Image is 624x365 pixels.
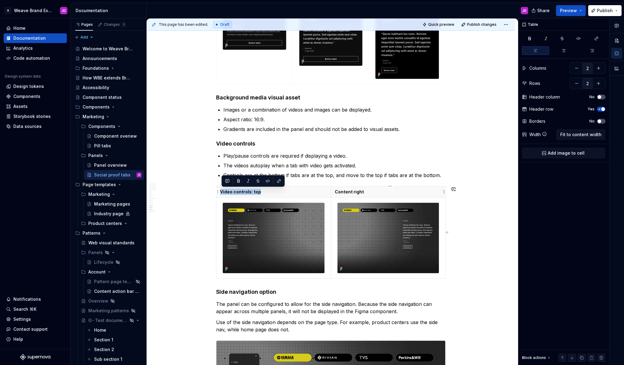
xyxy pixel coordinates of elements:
[375,13,439,79] img: f1a42cb9-d965-4792-8c37-51043d25be2d.svg
[548,150,585,156] span: Add image to cell
[73,112,144,122] div: Marketing
[216,319,446,333] p: Use of the side navigation depends on the page type. For example, product centers use the side na...
[4,33,67,43] a: Documentation
[79,189,144,199] div: Marketing
[216,94,446,101] h4: Background media visual asset
[79,219,144,228] div: Product centers
[88,308,129,314] div: Marketing patterns
[62,8,66,13] div: JD
[597,8,613,14] span: Publish
[83,182,116,188] div: Page templates
[4,122,67,131] a: Data sources
[223,152,446,159] p: Play/pause controls are required if displaying a video.
[88,317,127,323] div: G- Test documentation page
[223,13,286,49] img: f2b42667-ea1b-4fda-9fdc-418ccf90e545.svg
[522,353,551,362] div: Block actions
[4,23,67,33] a: Home
[79,248,144,257] div: Panels
[94,347,114,353] div: Section 2
[537,8,550,14] span: Share
[13,316,31,322] div: Settings
[216,288,446,296] h4: Side navigation option
[223,203,324,273] img: a979578e-3d69-4bc9-a4c8-a7d8e48d1916.png
[223,162,446,169] p: The videos autoplay when a tab with video gets activated.
[88,249,103,256] div: Panels
[335,189,442,195] p: Content right
[73,102,144,112] div: Components
[94,143,111,149] div: Pill tabs
[13,113,51,119] div: Storybook stories
[94,279,134,285] div: Pattern page template
[13,296,41,302] div: Notifications
[79,267,144,277] div: Account
[216,300,446,315] p: The panel can be configured to allow for the side navigation. Because the side navigation can app...
[299,13,363,66] img: d93761f4-1ed8-4261-a09b-9b0b0bc65e77.svg
[4,304,67,314] button: Search ⌘K
[337,203,439,273] img: c9ba81ba-12a1-44c1-b2fe-7365d80592d7.png
[75,22,93,27] div: Pages
[79,296,144,306] a: Overview
[467,22,497,27] span: Publish changes
[83,114,104,120] div: Marketing
[223,106,446,113] p: Images or a combination of videos and images can be displayed.
[13,55,50,61] div: Code automation
[589,119,595,124] label: No
[73,228,144,238] div: Patterns
[88,240,134,246] div: Web visual standards
[4,102,67,111] a: Assets
[460,20,499,29] button: Publish changes
[84,277,144,286] a: Pattern page template
[4,92,67,101] a: Components
[428,22,454,27] span: Quick preview
[589,95,595,99] label: No
[4,82,67,91] a: Design tokens
[84,141,144,151] a: Pill tabs
[20,354,50,360] a: Supernova Logo
[79,122,144,131] div: Components
[220,22,229,27] span: Draft
[13,336,23,342] div: Help
[73,33,96,42] button: Add
[13,35,46,41] div: Documentation
[4,53,67,63] a: Code automation
[522,8,527,13] div: JD
[529,118,545,124] div: Borders
[522,148,605,159] button: Add image to cell
[83,75,133,81] div: How WBE extends Brand
[83,55,117,62] div: Announcements
[223,172,446,179] p: Controls are at the bottom if tabs are at the top, and move to the top if tabs are at the bottom.
[73,73,144,83] a: How WBE extends Brand
[13,306,36,312] div: Search ⌘K
[94,259,114,265] div: Lifecycle
[94,356,122,362] div: Sub section 1
[79,316,144,325] a: G- Test documentation page
[84,209,144,219] a: Industry page
[4,43,67,53] a: Analytics
[83,104,110,110] div: Components
[88,123,115,129] div: Components
[14,8,53,14] div: Weave Brand Extended
[83,46,133,52] div: Welcome to Weave Brand Extended
[4,112,67,121] a: Storybook stories
[88,269,106,275] div: Account
[73,63,144,73] div: Foundations
[220,189,327,195] p: Video controls: top
[121,22,126,27] span: 1
[84,257,144,267] a: Lifecycle
[4,334,67,344] button: Help
[94,327,106,333] div: Home
[94,211,124,217] div: Industry page
[560,8,577,14] span: Preview
[83,94,122,100] div: Component status
[529,106,553,112] div: Header row
[84,345,144,354] a: Section 2
[13,25,25,31] div: Home
[84,286,144,296] a: Content action bar pattern
[84,131,144,141] a: Component overiew
[73,180,144,189] div: Page templates
[94,337,113,343] div: Section 1
[13,83,44,89] div: Design tokens
[4,314,67,324] a: Settings
[138,172,140,178] div: JD
[79,238,144,248] a: Web visual standards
